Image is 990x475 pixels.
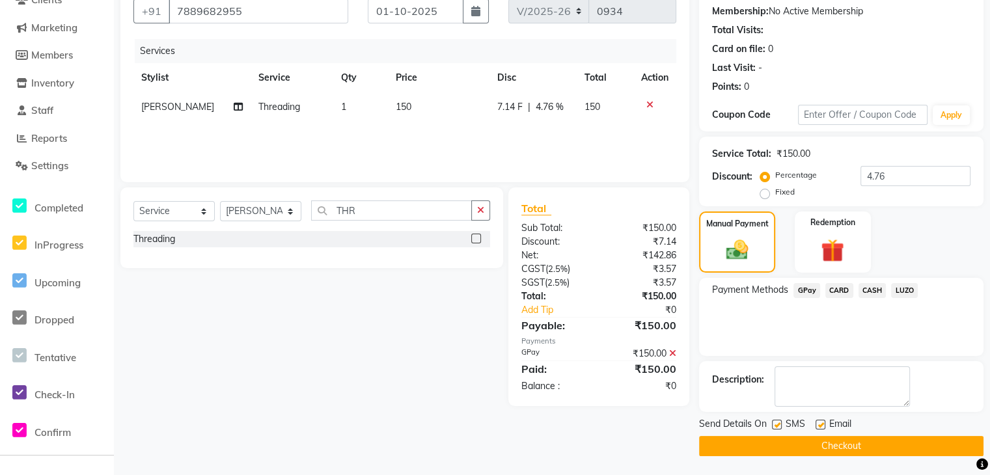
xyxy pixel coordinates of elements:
[34,314,74,326] span: Dropped
[536,100,564,114] span: 4.76 %
[712,42,765,56] div: Card on file:
[599,347,686,360] div: ₹150.00
[3,21,111,36] a: Marketing
[768,42,773,56] div: 0
[512,262,599,276] div: ( )
[786,417,805,433] span: SMS
[793,283,820,298] span: GPay
[3,131,111,146] a: Reports
[699,436,983,456] button: Checkout
[584,101,600,113] span: 150
[712,5,970,18] div: No Active Membership
[712,5,769,18] div: Membership:
[599,249,686,262] div: ₹142.86
[599,318,686,333] div: ₹150.00
[388,63,489,92] th: Price
[3,76,111,91] a: Inventory
[258,101,300,113] span: Threading
[712,373,764,387] div: Description:
[706,218,768,230] label: Manual Payment
[135,39,686,63] div: Services
[599,262,686,276] div: ₹3.57
[798,105,928,125] input: Enter Offer / Coupon Code
[512,249,599,262] div: Net:
[31,77,74,89] span: Inventory
[133,63,251,92] th: Stylist
[521,263,545,275] span: CGST
[712,108,798,122] div: Coupon Code
[712,147,771,161] div: Service Total:
[699,417,767,433] span: Send Details On
[712,170,752,183] div: Discount:
[810,217,855,228] label: Redemption
[141,101,214,113] span: [PERSON_NAME]
[829,417,851,433] span: Email
[548,264,568,274] span: 2.5%
[777,147,810,161] div: ₹150.00
[521,277,545,288] span: SGST
[775,169,817,181] label: Percentage
[396,101,411,113] span: 150
[599,361,686,377] div: ₹150.00
[528,100,530,114] span: |
[31,132,67,144] span: Reports
[758,61,762,75] div: -
[3,159,111,174] a: Settings
[34,239,83,251] span: InProgress
[712,61,756,75] div: Last Visit:
[933,105,970,125] button: Apply
[31,21,77,34] span: Marketing
[512,235,599,249] div: Discount:
[34,351,76,364] span: Tentative
[311,200,472,221] input: Search or Scan
[599,290,686,303] div: ₹150.00
[599,221,686,235] div: ₹150.00
[251,63,333,92] th: Service
[31,104,53,116] span: Staff
[521,336,676,347] div: Payments
[891,283,918,298] span: LUZO
[34,388,75,401] span: Check-In
[712,80,741,94] div: Points:
[613,303,686,317] div: ₹0
[512,290,599,303] div: Total:
[859,283,887,298] span: CASH
[512,318,599,333] div: Payable:
[712,23,763,37] div: Total Visits:
[512,221,599,235] div: Sub Total:
[3,48,111,63] a: Members
[825,283,853,298] span: CARD
[814,236,851,265] img: _gift.svg
[512,303,614,317] a: Add Tip
[521,202,551,215] span: Total
[577,63,633,92] th: Total
[31,159,68,172] span: Settings
[133,232,175,246] div: Threading
[512,361,599,377] div: Paid:
[599,235,686,249] div: ₹7.14
[497,100,523,114] span: 7.14 F
[633,63,676,92] th: Action
[34,426,71,439] span: Confirm
[512,276,599,290] div: ( )
[744,80,749,94] div: 0
[34,202,83,214] span: Completed
[599,379,686,393] div: ₹0
[512,379,599,393] div: Balance :
[719,238,755,263] img: _cash.svg
[489,63,577,92] th: Disc
[599,276,686,290] div: ₹3.57
[3,103,111,118] a: Staff
[712,283,788,297] span: Payment Methods
[512,347,599,360] div: GPay
[31,49,73,61] span: Members
[775,186,795,198] label: Fixed
[34,277,81,289] span: Upcoming
[333,63,388,92] th: Qty
[547,277,567,288] span: 2.5%
[341,101,346,113] span: 1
